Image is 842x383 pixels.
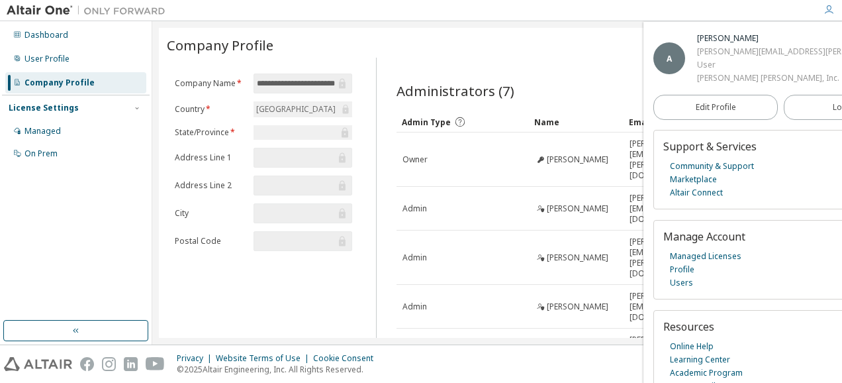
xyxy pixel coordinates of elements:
[696,102,736,113] span: Edit Profile
[146,357,165,371] img: youtube.svg
[670,186,723,199] a: Altair Connect
[402,203,427,214] span: Admin
[175,208,246,219] label: City
[177,353,216,364] div: Privacy
[667,53,672,64] span: A
[167,36,273,54] span: Company Profile
[175,127,246,138] label: State/Province
[24,54,70,64] div: User Profile
[670,173,717,186] a: Marketplace
[254,101,352,117] div: [GEOGRAPHIC_DATA]
[670,340,714,353] a: Online Help
[177,364,381,375] p: © 2025 Altair Engineering, Inc. All Rights Reserved.
[397,82,514,100] span: Administrators (7)
[663,229,745,244] span: Manage Account
[402,117,451,128] span: Admin Type
[175,236,246,246] label: Postal Code
[534,111,618,133] div: Name
[630,138,696,181] span: [PERSON_NAME][EMAIL_ADDRESS][PERSON_NAME][DOMAIN_NAME]
[547,154,608,165] span: [PERSON_NAME]
[663,139,757,154] span: Support & Services
[80,357,94,371] img: facebook.svg
[175,180,246,191] label: Address Line 2
[670,353,730,366] a: Learning Center
[124,357,138,371] img: linkedin.svg
[24,148,58,159] div: On Prem
[4,357,72,371] img: altair_logo.svg
[547,301,608,312] span: [PERSON_NAME]
[313,353,381,364] div: Cookie Consent
[630,193,696,225] span: [PERSON_NAME][EMAIL_ADDRESS][DOMAIN_NAME]
[102,357,116,371] img: instagram.svg
[9,103,79,113] div: License Settings
[547,203,608,214] span: [PERSON_NAME]
[629,111,684,133] div: Email
[630,291,696,323] span: [PERSON_NAME][EMAIL_ADDRESS][DOMAIN_NAME]
[402,252,427,263] span: Admin
[670,250,741,263] a: Managed Licenses
[663,319,714,334] span: Resources
[653,95,778,120] a: Edit Profile
[670,263,694,276] a: Profile
[630,237,696,279] span: [PERSON_NAME][EMAIL_ADDRESS][PERSON_NAME][DOMAIN_NAME]
[24,78,95,88] div: Company Profile
[216,353,313,364] div: Website Terms of Use
[402,154,428,165] span: Owner
[175,152,246,163] label: Address Line 1
[175,78,246,89] label: Company Name
[24,126,61,137] div: Managed
[670,366,743,380] a: Academic Program
[547,252,608,263] span: [PERSON_NAME]
[254,102,338,117] div: [GEOGRAPHIC_DATA]
[402,301,427,312] span: Admin
[175,104,246,115] label: Country
[24,30,68,40] div: Dashboard
[670,160,754,173] a: Community & Support
[7,4,172,17] img: Altair One
[670,276,693,290] a: Users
